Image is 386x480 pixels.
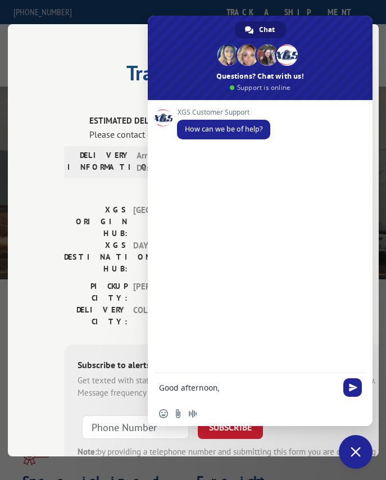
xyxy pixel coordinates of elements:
[64,203,128,239] label: XGS ORIGIN HUB:
[133,239,209,274] span: DAYTON
[343,378,362,397] span: Send
[137,149,212,174] span: Arrived at Destination Facility
[82,415,189,438] input: Phone Number
[159,409,168,418] span: Insert an emoji
[188,409,197,418] span: Audio message
[133,304,209,327] span: COLUMBUS , OH
[259,21,275,38] span: Chat
[185,124,262,134] span: How can we be of help?
[235,21,286,38] a: Chat
[174,409,183,418] span: Send a file
[67,149,131,174] label: DELIVERY INFORMATION:
[133,280,209,304] span: [PERSON_NAME] , GA
[177,108,270,116] span: XGS Customer Support
[64,65,323,87] h2: Track Shipment
[339,435,373,469] a: Close chat
[159,373,339,401] textarea: Compose your message...
[64,239,128,274] label: XGS DESTINATION HUB:
[64,304,128,327] label: DELIVERY CITY:
[133,203,209,239] span: [GEOGRAPHIC_DATA]
[64,280,128,304] label: PICKUP CITY:
[198,415,263,438] button: SUBSCRIBE
[78,446,97,456] strong: Note:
